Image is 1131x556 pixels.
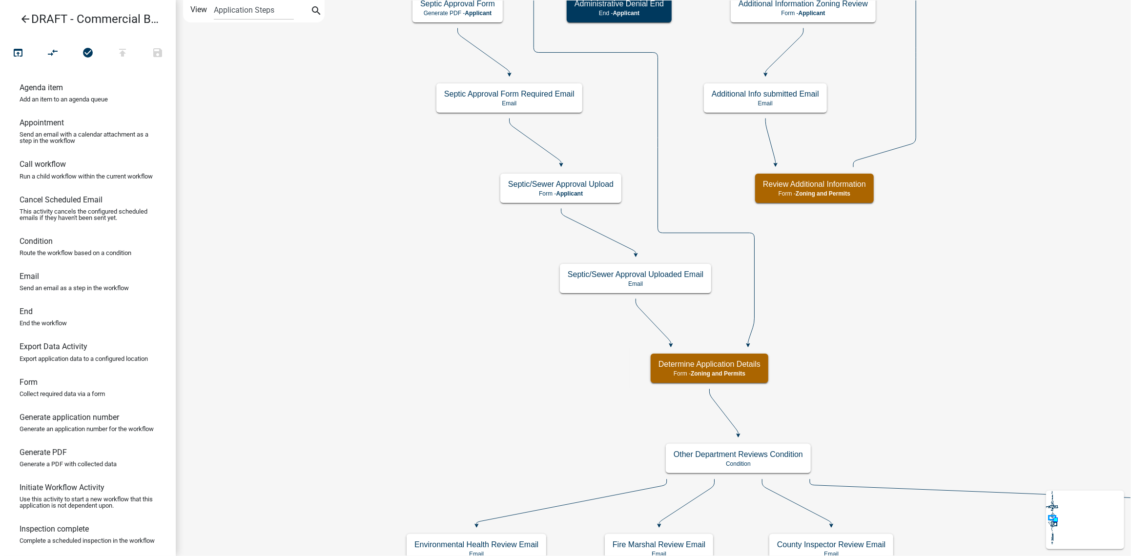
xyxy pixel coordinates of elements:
h6: Call workflow [20,159,66,169]
i: open_in_browser [12,47,24,60]
div: Workflow actions [0,43,175,66]
button: Publish [105,43,140,64]
h6: Form [20,377,38,387]
h5: Additional Info submitted Email [712,89,819,99]
p: Send an email as a step in the workflow [20,285,129,291]
a: DRAFT - Commercial Building Permit [8,8,160,30]
p: Generate a PDF with collected data [20,461,117,467]
p: Email [712,100,819,107]
button: Test Workflow [0,43,36,64]
h5: Environmental Health Review Email [414,540,538,549]
span: Applicant [799,10,825,17]
p: Route the workflow based on a condition [20,250,131,256]
p: End - [575,10,664,17]
p: Email [568,280,703,287]
h5: Septic/Sewer Approval Upload [508,179,614,189]
p: Condition [674,460,803,467]
i: search [310,5,322,19]
p: Generate an application number for the workflow [20,426,154,432]
h5: Fire Marshal Review Email [613,540,705,549]
h6: Export Data Activity [20,342,87,351]
h6: Cancel Scheduled Email [20,195,103,204]
span: Applicant [556,190,583,197]
p: Generate PDF - [420,10,495,17]
h6: Generate PDF [20,448,67,457]
i: arrow_back [20,13,31,27]
h5: Review Additional Information [763,179,866,189]
p: This activity cancels the configured scheduled emails if they haven't been sent yet. [20,208,156,221]
p: Send an email with a calendar attachment as a step in the workflow [20,131,156,144]
i: compare_arrows [47,47,59,60]
button: Auto Layout [35,43,70,64]
h5: Determine Application Details [658,359,761,369]
button: search [308,4,324,20]
p: Collect required data via a form [20,391,105,397]
button: No problems [70,43,105,64]
h5: Septic/Sewer Approval Uploaded Email [568,270,703,279]
button: Save [140,43,175,64]
h6: End [20,307,33,316]
p: Use this activity to start a new workflow that this application is not dependent upon. [20,496,156,509]
p: Form - [739,10,868,17]
p: Form - [658,370,761,377]
p: End the workflow [20,320,67,326]
h6: Generate application number [20,413,119,422]
p: Form - [763,190,866,197]
i: check_circle [82,47,94,60]
span: Zoning and Permits [796,190,850,197]
p: Form - [508,190,614,197]
h5: Other Department Reviews Condition [674,450,803,459]
p: Add an item to an agenda queue [20,96,108,102]
h6: Condition [20,237,53,246]
p: Export application data to a configured location [20,356,148,362]
span: Applicant [465,10,492,17]
p: Email [444,100,575,107]
h5: Septic Approval Form Required Email [444,89,575,99]
h6: Agenda item [20,83,63,92]
i: save [152,47,164,60]
p: Complete a scheduled inspection in the workflow [20,537,155,544]
h6: Appointment [20,118,64,127]
h6: Initiate Workflow Activity [20,483,104,492]
h5: County Inspector Review Email [777,540,885,549]
h6: Email [20,272,39,281]
span: Zoning and Permits [691,370,745,377]
i: publish [117,47,128,60]
h6: Inspection complete [20,524,89,534]
p: Run a child workflow within the current workflow [20,173,153,179]
span: Applicant [613,10,640,17]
